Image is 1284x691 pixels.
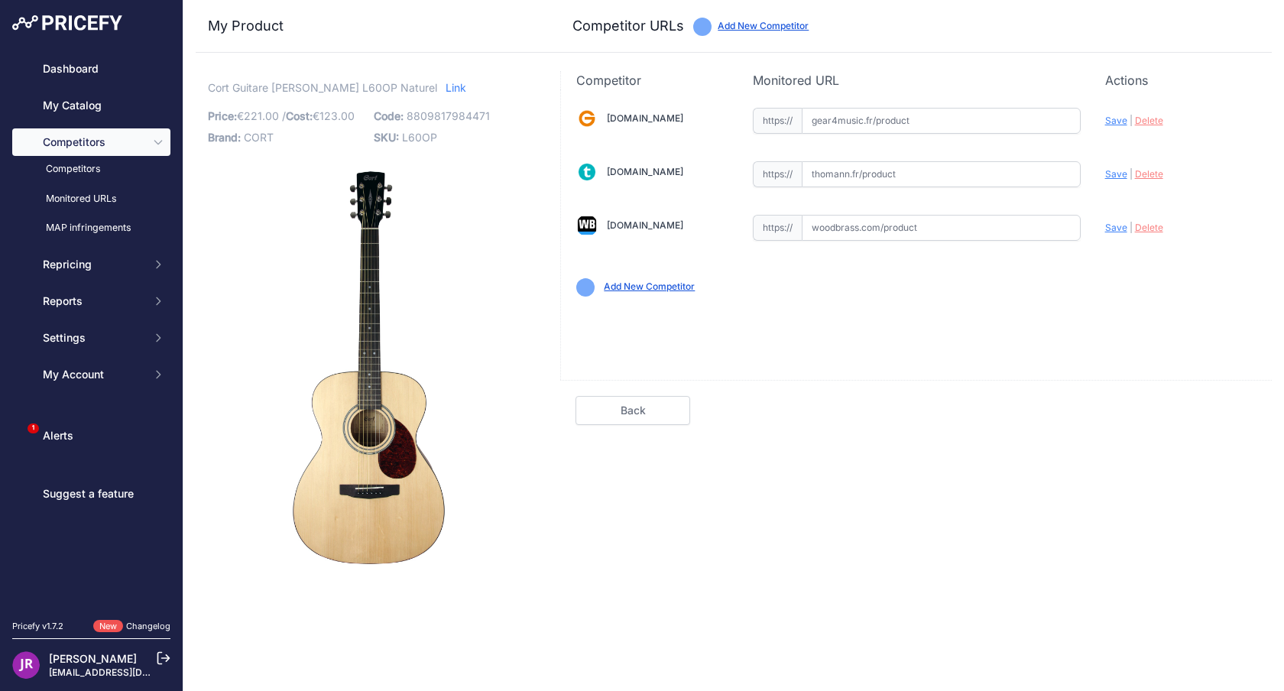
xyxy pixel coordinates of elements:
p: € [208,105,365,127]
span: 221.00 [244,109,279,122]
input: gear4music.fr/product [802,108,1081,134]
span: https:// [753,108,802,134]
p: Competitor [576,71,728,89]
button: Competitors [12,128,170,156]
p: Actions [1105,71,1256,89]
input: thomann.fr/product [802,161,1081,187]
input: woodbrass.com/product [802,215,1081,241]
a: MAP infringements [12,215,170,242]
span: Delete [1135,168,1163,180]
span: Save [1105,168,1127,180]
div: Pricefy v1.7.2 [12,620,63,633]
span: Reports [43,294,143,309]
a: Dashboard [12,55,170,83]
nav: Sidebar [12,55,170,602]
img: Pricefy Logo [12,15,122,31]
button: Reports [12,287,170,315]
a: [PERSON_NAME] [49,652,137,665]
span: Cost: [286,109,313,122]
button: My Account [12,361,170,388]
span: 8809817984471 [407,109,490,122]
span: Save [1105,222,1127,233]
button: Settings [12,324,170,352]
span: Settings [43,330,143,345]
span: L60OP [402,131,437,144]
span: SKU: [374,131,399,144]
span: New [93,620,123,633]
a: Suggest a feature [12,480,170,508]
a: Changelog [126,621,170,631]
a: Add New Competitor [604,281,695,292]
h3: My Product [208,15,530,37]
a: [DOMAIN_NAME] [607,166,683,177]
span: | [1130,222,1133,233]
span: / € [282,109,355,122]
a: [EMAIL_ADDRESS][DOMAIN_NAME] [49,667,209,678]
span: 123.00 [319,109,355,122]
span: Repricing [43,257,143,272]
a: My Catalog [12,92,170,119]
h3: Competitor URLs [572,15,684,37]
a: Add New Competitor [718,20,809,31]
span: https:// [753,161,802,187]
span: CORT [244,131,274,144]
span: | [1130,115,1133,126]
a: Alerts [12,422,170,449]
span: Competitors [43,135,143,150]
a: Competitors [12,156,170,183]
span: Cort Guitare [PERSON_NAME] L60OP Naturel [208,78,437,97]
button: Repricing [12,251,170,278]
a: Back [576,396,690,425]
span: Price: [208,109,237,122]
a: Monitored URLs [12,186,170,212]
a: [DOMAIN_NAME] [607,219,683,231]
a: [DOMAIN_NAME] [607,112,683,124]
span: Brand: [208,131,241,144]
p: Monitored URL [753,71,1081,89]
span: My Account [43,367,143,382]
a: Link [446,78,466,97]
span: Save [1105,115,1127,126]
span: | [1130,168,1133,180]
span: Delete [1135,222,1163,233]
span: Code: [374,109,404,122]
span: https:// [753,215,802,241]
span: Delete [1135,115,1163,126]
